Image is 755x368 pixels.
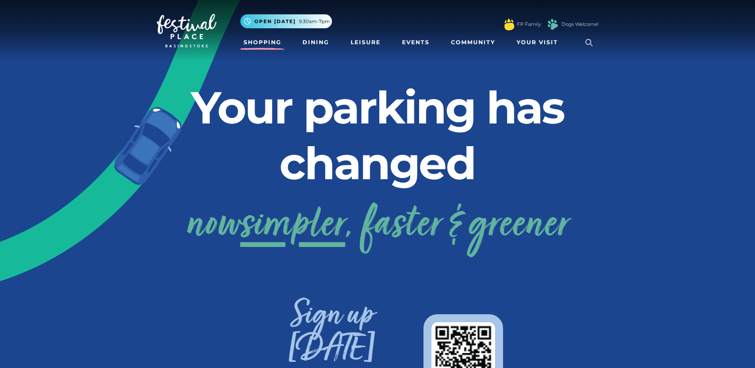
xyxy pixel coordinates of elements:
[299,35,332,50] a: Dining
[187,194,569,258] a: nowsimpler, faster & greener
[347,35,384,50] a: Leisure
[240,35,285,50] a: Shopping
[299,18,330,25] span: 9.30am-7pm
[513,35,565,50] a: Your Visit
[157,80,599,191] h2: Your parking has changed
[240,194,345,258] span: simpler
[562,21,599,28] a: Dogs Welcome!
[157,14,217,47] img: Festival Place Logo
[517,38,558,47] span: Your Visit
[517,21,541,28] a: FP Family
[240,14,332,28] button: Open [DATE] 9.30am-7pm
[448,35,498,50] a: Community
[399,35,433,50] a: Events
[254,18,296,25] span: Open [DATE]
